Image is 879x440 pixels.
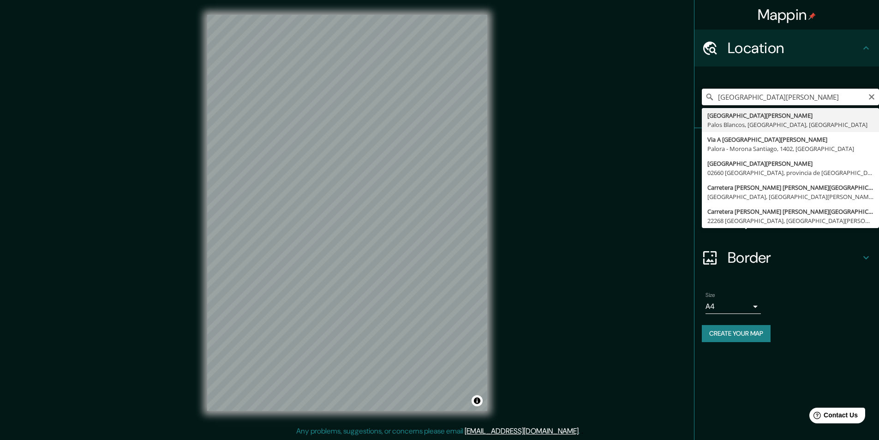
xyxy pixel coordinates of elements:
div: [GEOGRAPHIC_DATA], [GEOGRAPHIC_DATA][PERSON_NAME], [GEOGRAPHIC_DATA] [707,192,873,201]
div: 02660 [GEOGRAPHIC_DATA], provincia de [GEOGRAPHIC_DATA], [GEOGRAPHIC_DATA] [707,168,873,177]
div: Layout [694,202,879,239]
div: [GEOGRAPHIC_DATA][PERSON_NAME] [707,159,873,168]
h4: Location [728,39,861,57]
div: [GEOGRAPHIC_DATA][PERSON_NAME] [707,111,873,120]
h4: Mappin [758,6,816,24]
canvas: Map [207,15,487,411]
iframe: Help widget launcher [797,404,869,430]
div: . [580,426,581,437]
div: Carretera [PERSON_NAME] [PERSON_NAME][GEOGRAPHIC_DATA] [707,207,873,216]
input: Pick your city or area [702,89,879,105]
div: Pins [694,128,879,165]
label: Size [706,291,715,299]
div: Via A [GEOGRAPHIC_DATA][PERSON_NAME] [707,135,873,144]
div: . [581,426,583,437]
p: Any problems, suggestions, or concerns please email . [296,426,580,437]
img: pin-icon.png [808,12,816,20]
div: Border [694,239,879,276]
a: [EMAIL_ADDRESS][DOMAIN_NAME] [465,426,579,436]
h4: Border [728,248,861,267]
div: Palora - Morona Santiago, 1402, [GEOGRAPHIC_DATA] [707,144,873,153]
button: Toggle attribution [472,395,483,406]
div: Location [694,30,879,66]
h4: Layout [728,211,861,230]
div: Palos Blancos, [GEOGRAPHIC_DATA], [GEOGRAPHIC_DATA] [707,120,873,129]
div: Style [694,165,879,202]
div: Carretera [PERSON_NAME] [PERSON_NAME][GEOGRAPHIC_DATA] [707,183,873,192]
div: A4 [706,299,761,314]
button: Create your map [702,325,771,342]
div: 22268 [GEOGRAPHIC_DATA], [GEOGRAPHIC_DATA][PERSON_NAME], [GEOGRAPHIC_DATA] [707,216,873,225]
button: Clear [868,92,875,101]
